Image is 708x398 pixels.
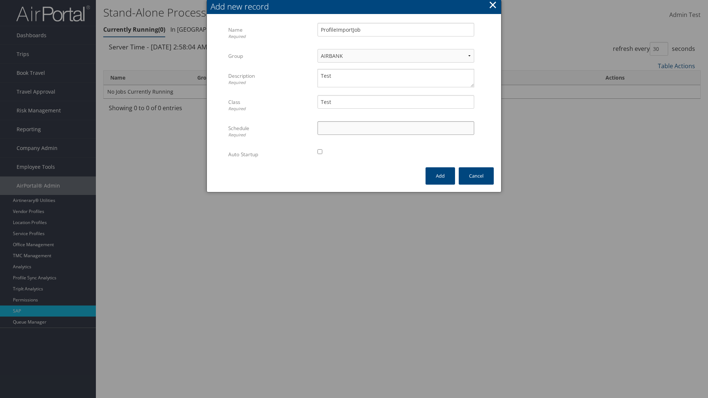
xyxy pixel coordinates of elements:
[228,95,312,115] label: Class
[228,106,312,112] div: Required
[228,69,312,89] label: Description
[211,1,501,12] div: Add new record
[228,147,312,161] label: Auto Startup
[228,132,312,138] div: Required
[459,167,494,185] button: Cancel
[426,167,455,185] button: Add
[228,23,312,43] label: Name
[228,80,312,86] div: Required
[228,49,312,63] label: Group
[228,34,312,40] div: Required
[228,121,312,142] label: Schedule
